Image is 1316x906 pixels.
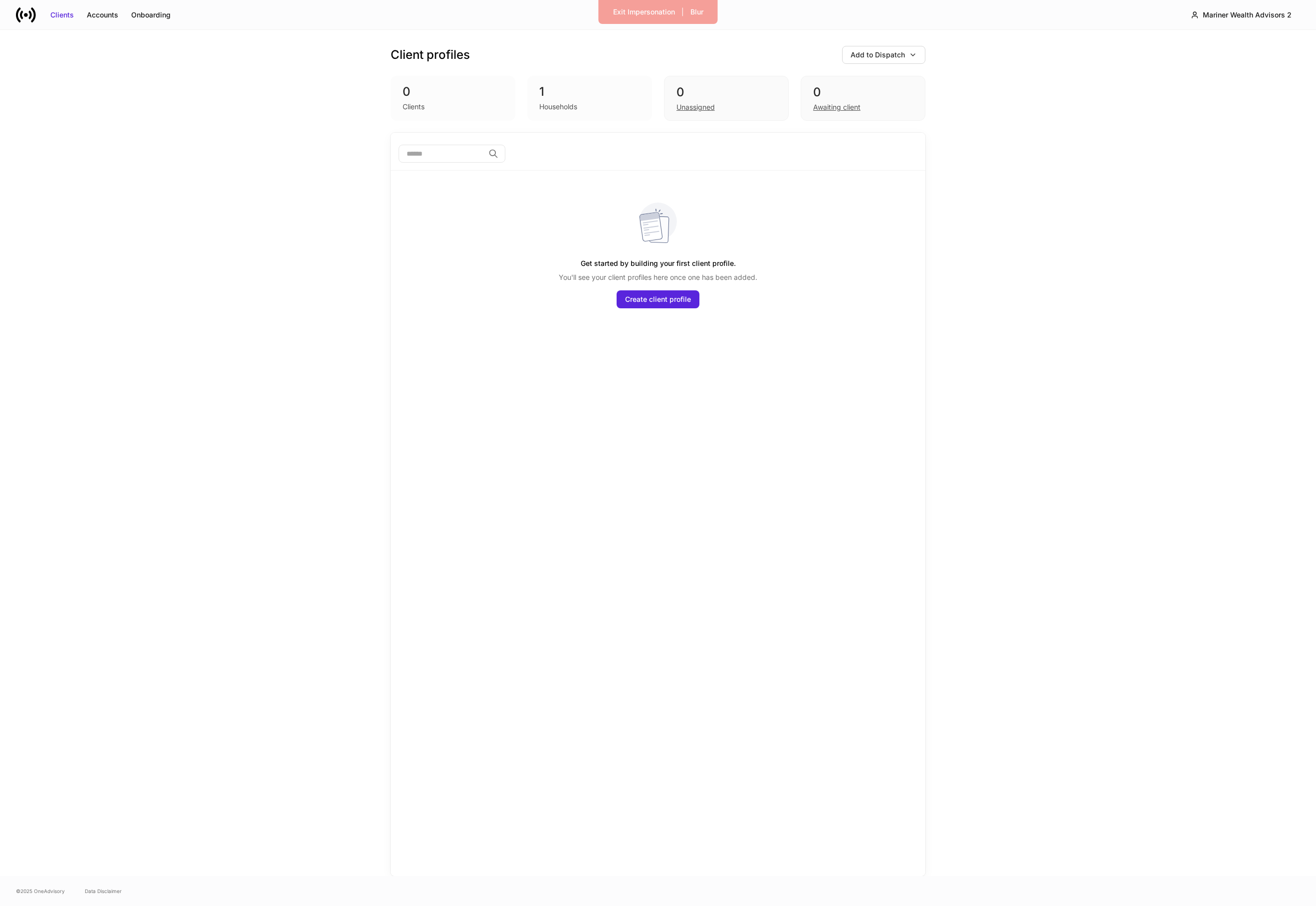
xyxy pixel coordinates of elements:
div: Create client profile [625,294,691,304]
span: © 2025 OneAdvisory [16,887,65,895]
button: Onboarding [125,7,177,23]
div: Mariner Wealth Advisors 2 [1203,10,1292,20]
div: 0 [403,84,503,100]
button: Create client profile [617,290,699,308]
div: 0Awaiting client [801,76,925,121]
button: Clients [44,7,80,23]
h5: Get started by building your first client profile. [581,254,736,272]
button: Blur [684,4,710,20]
div: Clients [50,10,74,20]
div: 0 [813,84,913,100]
button: Add to Dispatch [842,46,925,64]
p: You'll see your client profiles here once one has been added. [559,272,757,282]
div: 0 [676,84,776,100]
div: Exit Impersonation [613,7,675,17]
div: 0Unassigned [664,76,789,121]
div: Onboarding [131,10,171,20]
div: Clients [403,102,425,112]
div: Unassigned [676,102,715,112]
h3: Client profiles [391,47,470,63]
div: Awaiting client [813,102,861,112]
button: Exit Impersonation [607,4,681,20]
div: Add to Dispatch [851,50,905,60]
div: Households [539,102,577,112]
button: Mariner Wealth Advisors 2 [1182,6,1300,24]
div: 1 [539,84,640,100]
a: Data Disclaimer [85,887,122,895]
button: Accounts [80,7,125,23]
div: Blur [690,7,703,17]
div: Accounts [87,10,118,20]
